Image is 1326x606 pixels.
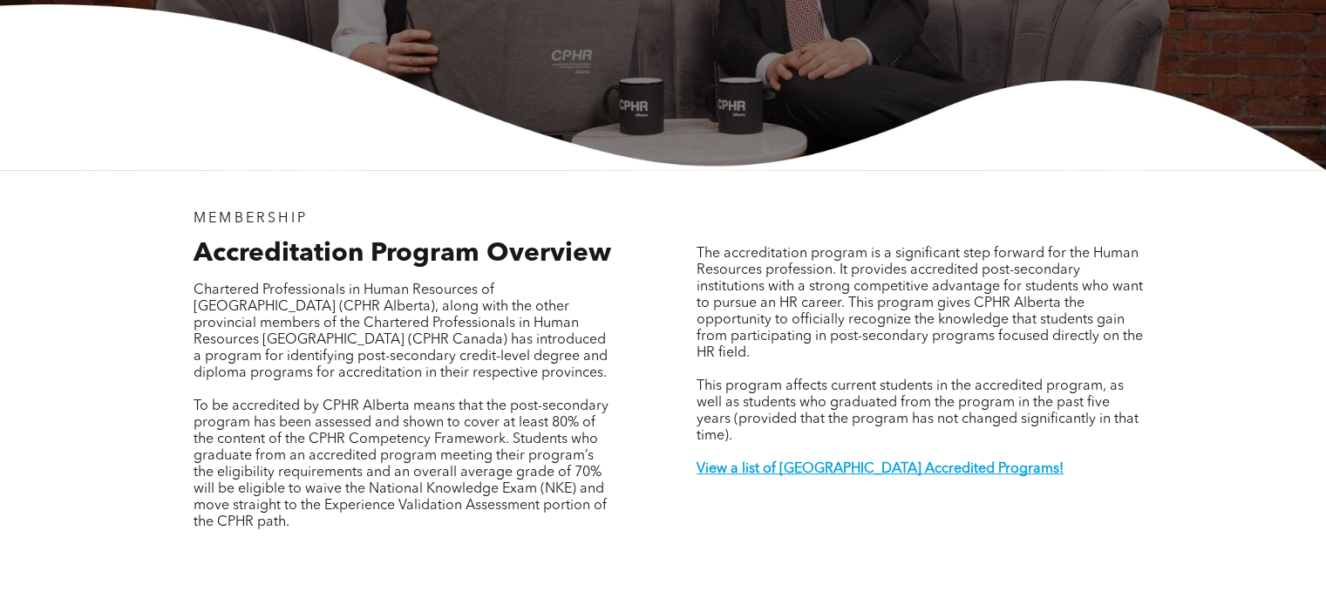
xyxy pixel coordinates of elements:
a: View a list of [GEOGRAPHIC_DATA] Accredited Programs! [697,462,1064,476]
span: Chartered Professionals in Human Resources of [GEOGRAPHIC_DATA] (CPHR Alberta), along with the ot... [194,283,608,380]
span: To be accredited by CPHR Alberta means that the post-secondary program has been assessed and show... [194,399,609,529]
span: MEMBERSHIP [194,212,308,226]
span: The accreditation program is a significant step forward for the Human Resources profession. It pr... [697,247,1143,360]
span: Accreditation Program Overview [194,241,611,267]
span: This program affects current students in the accredited program, as well as students who graduate... [697,379,1139,443]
